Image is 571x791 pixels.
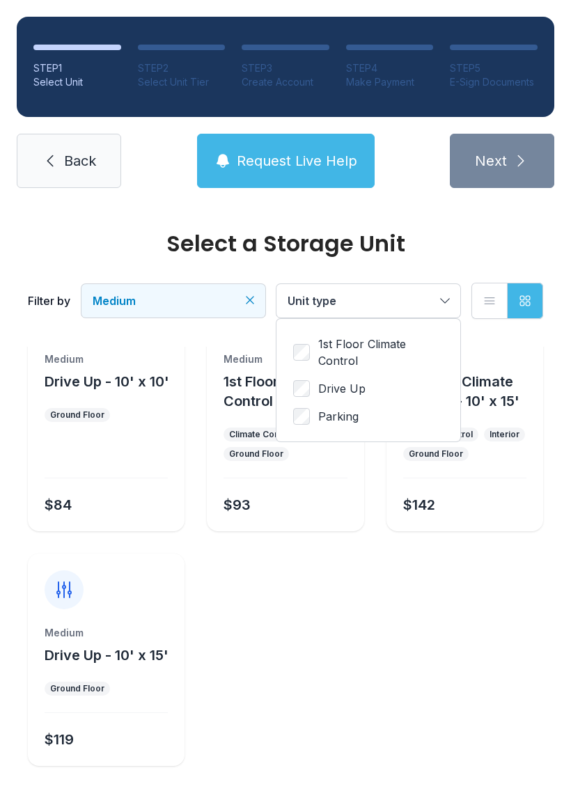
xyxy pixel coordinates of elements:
div: STEP 4 [346,61,434,75]
div: STEP 1 [33,61,121,75]
div: STEP 2 [138,61,226,75]
input: 1st Floor Climate Control [293,344,310,361]
div: Select a Storage Unit [28,233,543,255]
div: Filter by [28,292,70,309]
span: Back [64,151,96,171]
input: Drive Up [293,380,310,397]
button: Unit type [276,284,460,318]
button: 1st Floor Climate Control - 10' x 10' [224,372,358,411]
div: Ground Floor [409,448,463,460]
div: Select Unit [33,75,121,89]
span: Unit type [288,294,336,308]
button: Drive Up - 10' x 10' [45,372,169,391]
div: Ground Floor [50,409,104,421]
div: STEP 3 [242,61,329,75]
div: Climate Control [229,429,293,440]
span: Parking [318,408,359,425]
div: E-Sign Documents [450,75,538,89]
span: Drive Up - 10' x 10' [45,373,169,390]
span: 1st Floor Climate Control - 10' x 10' [224,373,341,409]
div: Medium [45,352,168,366]
span: Drive Up - 10' x 15' [45,647,169,664]
span: Request Live Help [237,151,357,171]
button: Medium [81,284,265,318]
div: $93 [224,495,251,515]
span: 1st Floor Climate Control - 10' x 15' [403,373,519,409]
div: Medium [224,352,347,366]
span: 1st Floor Climate Control [318,336,444,369]
button: Clear filters [243,293,257,307]
div: Medium [403,352,526,366]
div: Ground Floor [50,683,104,694]
div: $119 [45,730,74,749]
div: $142 [403,495,435,515]
div: Medium [45,626,168,640]
div: Create Account [242,75,329,89]
div: Interior [490,429,519,440]
div: Make Payment [346,75,434,89]
button: Drive Up - 10' x 15' [45,645,169,665]
input: Parking [293,408,310,425]
span: Medium [93,294,136,308]
button: 1st Floor Climate Control - 10' x 15' [403,372,538,411]
span: Next [475,151,507,171]
div: Select Unit Tier [138,75,226,89]
span: Drive Up [318,380,366,397]
div: $84 [45,495,72,515]
div: Ground Floor [229,448,283,460]
div: STEP 5 [450,61,538,75]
